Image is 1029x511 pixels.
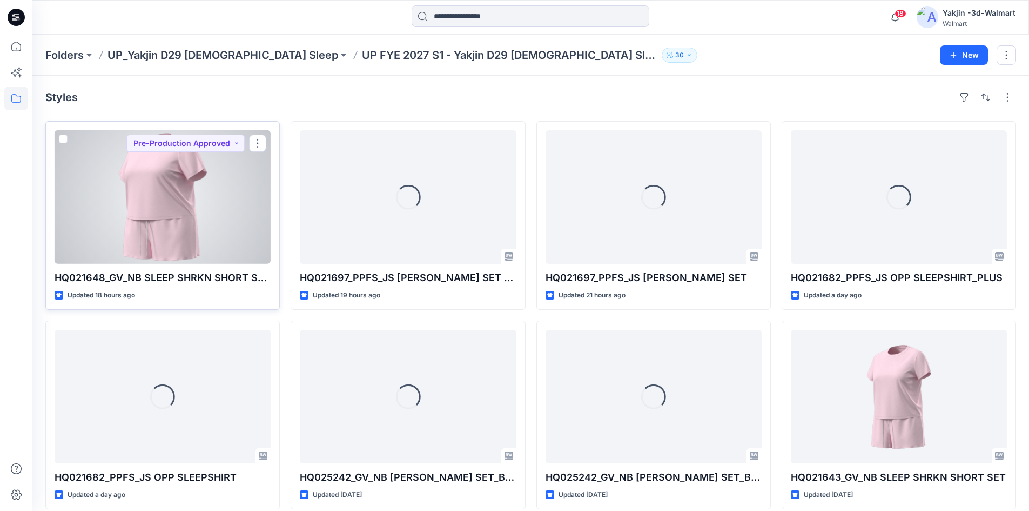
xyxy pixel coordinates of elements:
[68,290,135,301] p: Updated 18 hours ago
[45,91,78,104] h4: Styles
[107,48,338,63] a: UP_Yakjin D29 [DEMOGRAPHIC_DATA] Sleep
[940,45,988,65] button: New
[55,270,271,286] p: HQ021648_GV_NB SLEEP SHRKN SHORT SET PLUS
[917,6,938,28] img: avatar
[313,489,362,501] p: Updated [DATE]
[559,489,608,501] p: Updated [DATE]
[791,470,1007,485] p: HQ021643_GV_NB SLEEP SHRKN SHORT SET
[943,19,1015,28] div: Walmart
[546,470,762,485] p: HQ025242_GV_NB [PERSON_NAME] SET_BOXER SHORT
[791,270,1007,286] p: HQ021682_PPFS_JS OPP SLEEPSHIRT_PLUS
[662,48,697,63] button: 30
[55,130,271,264] a: HQ021648_GV_NB SLEEP SHRKN SHORT SET PLUS
[791,330,1007,463] a: HQ021643_GV_NB SLEEP SHRKN SHORT SET
[313,290,380,301] p: Updated 19 hours ago
[300,270,516,286] p: HQ021697_PPFS_JS [PERSON_NAME] SET PLUS
[675,49,684,61] p: 30
[45,48,84,63] a: Folders
[804,290,862,301] p: Updated a day ago
[68,489,125,501] p: Updated a day ago
[943,6,1015,19] div: Yakjin -3d-Walmart
[362,48,657,63] p: UP FYE 2027 S1 - Yakjin D29 [DEMOGRAPHIC_DATA] Sleepwear
[895,9,906,18] span: 18
[300,470,516,485] p: HQ025242_GV_NB [PERSON_NAME] SET_BOXER SHORT PLUS
[546,270,762,286] p: HQ021697_PPFS_JS [PERSON_NAME] SET
[559,290,626,301] p: Updated 21 hours ago
[55,470,271,485] p: HQ021682_PPFS_JS OPP SLEEPSHIRT
[804,489,853,501] p: Updated [DATE]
